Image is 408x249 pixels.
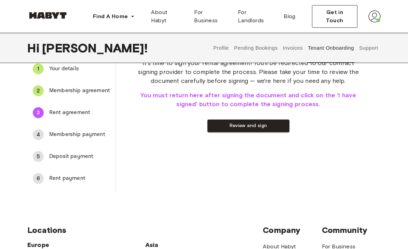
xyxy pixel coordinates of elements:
img: Habyt [27,12,68,19]
span: Rent payment [49,174,110,183]
span: It's time to sign your rental agreement! You'll be redirected to our contract signing provider to... [138,59,359,85]
button: Invoices [282,33,303,63]
span: Deposit payment [49,152,110,161]
a: About Habyt [146,5,189,27]
span: Rent agreement [49,109,110,117]
span: Community [322,225,381,235]
div: 6Rent payment [27,170,115,187]
span: Company [263,225,322,235]
button: Get in Touch [312,5,357,28]
span: Asia [145,241,204,249]
div: user profile tabs [211,33,381,63]
span: Blog [284,12,296,21]
span: You must return here after signing the document and click on the 'I have signed' button to comple... [138,91,359,109]
span: For Landlords [238,8,273,25]
span: For Business [194,8,227,25]
span: Europe [27,241,145,249]
span: Locations [27,225,263,235]
span: Get in Touch [318,8,352,25]
div: 3 [33,107,44,118]
span: [PERSON_NAME] ! [42,41,148,55]
button: Review and sign [207,120,289,132]
div: 1Your details [27,61,115,77]
div: 5 [33,151,44,162]
div: 2Membership agreement [27,83,115,99]
img: avatar [368,10,381,23]
span: Membership agreement [49,87,110,95]
button: Find A Home [87,10,140,23]
a: Blog [278,5,301,27]
span: Your details [49,65,110,73]
div: 4Membership payment [27,126,115,143]
button: Profile [213,33,230,63]
span: Find A Home [93,12,128,21]
div: 4 [33,129,44,140]
button: Tenant Onboarding [307,33,355,63]
span: About Habyt [151,8,183,25]
div: 5Deposit payment [27,148,115,165]
button: Pending Bookings [233,33,278,63]
a: For Landlords [232,5,278,27]
div: 6 [33,173,44,184]
a: For Business [189,5,232,27]
span: Hi [27,41,42,55]
button: Support [358,33,379,63]
span: Membership payment [49,130,110,139]
div: 2 [33,85,44,96]
div: 3Rent agreement [27,104,115,121]
div: 1 [33,63,44,74]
